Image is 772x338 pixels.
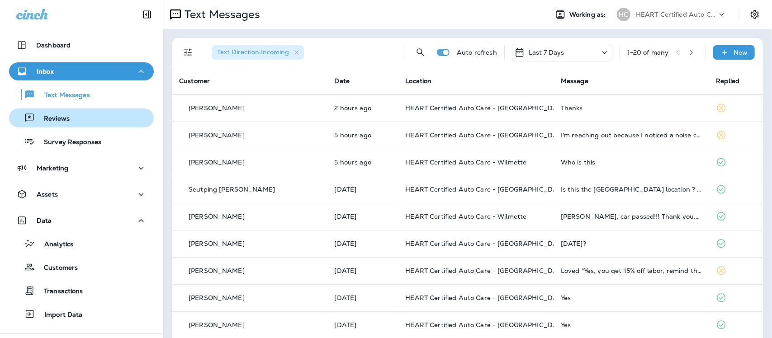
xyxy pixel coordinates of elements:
[189,294,245,301] p: [PERSON_NAME]
[9,62,154,80] button: Inbox
[561,131,701,139] div: I'm reaching out because I noticed a noise coming from the bottom of the car. It does not happen ...
[734,49,748,56] p: New
[334,213,391,220] p: Aug 28, 2025 12:15 PM
[406,77,432,85] span: Location
[9,185,154,203] button: Assets
[35,287,83,296] p: Transactions
[627,49,669,56] div: 1 - 20 of many
[35,240,73,249] p: Analytics
[189,321,245,329] p: [PERSON_NAME]
[35,138,101,147] p: Survey Responses
[569,11,608,19] span: Working as:
[561,321,701,329] div: Yes
[189,213,245,220] p: [PERSON_NAME]
[9,211,154,230] button: Data
[457,49,497,56] p: Auto refresh
[406,158,527,166] span: HEART Certified Auto Care - Wilmette
[179,43,197,61] button: Filters
[9,281,154,300] button: Transactions
[134,5,160,23] button: Collapse Sidebar
[529,49,564,56] p: Last 7 Days
[35,264,78,272] p: Customers
[35,115,70,123] p: Reviews
[37,164,68,172] p: Marketing
[217,48,289,56] span: Text Direction : Incoming
[36,42,71,49] p: Dashboard
[561,104,701,112] div: Thanks
[9,305,154,324] button: Import Data
[412,43,430,61] button: Search Messages
[406,267,568,275] span: HEART Certified Auto Care - [GEOGRAPHIC_DATA]
[189,267,245,274] p: [PERSON_NAME]
[37,217,52,224] p: Data
[9,159,154,177] button: Marketing
[9,132,154,151] button: Survey Responses
[561,267,701,274] div: Loved “Yes, you get 15% off labor, remind the team when you check in on the 15th. You would pay w...
[406,212,527,221] span: HEART Certified Auto Care - Wilmette
[406,239,568,248] span: HEART Certified Auto Care - [GEOGRAPHIC_DATA]
[334,104,391,112] p: Aug 29, 2025 11:27 AM
[9,108,154,127] button: Reviews
[716,77,739,85] span: Replied
[636,11,717,18] p: HEART Certified Auto Care
[9,234,154,253] button: Analytics
[37,191,58,198] p: Assets
[617,8,630,21] div: HC
[35,311,83,319] p: Import Data
[334,267,391,274] p: Aug 28, 2025 10:26 AM
[334,77,350,85] span: Date
[189,104,245,112] p: [PERSON_NAME]
[9,36,154,54] button: Dashboard
[181,8,260,21] p: Text Messages
[189,159,245,166] p: [PERSON_NAME]
[561,77,588,85] span: Message
[406,321,568,329] span: HEART Certified Auto Care - [GEOGRAPHIC_DATA]
[406,185,568,193] span: HEART Certified Auto Care - [GEOGRAPHIC_DATA]
[561,213,701,220] div: Armando, car passed!!! Thank you. Have a great weekend!
[179,77,210,85] span: Customer
[561,294,701,301] div: Yes
[212,45,304,60] div: Text Direction:Incoming
[334,186,391,193] p: Aug 28, 2025 01:31 PM
[35,91,90,100] p: Text Messages
[561,240,701,247] div: Today?
[747,6,763,23] button: Settings
[334,159,391,166] p: Aug 29, 2025 09:09 AM
[406,294,568,302] span: HEART Certified Auto Care - [GEOGRAPHIC_DATA]
[406,131,568,139] span: HEART Certified Auto Care - [GEOGRAPHIC_DATA]
[37,68,54,75] p: Inbox
[334,294,391,301] p: Aug 28, 2025 09:10 AM
[189,131,245,139] p: [PERSON_NAME]
[561,186,701,193] div: Is this the Evanston location ? I will need a drive back to work.
[189,186,275,193] p: Seutping [PERSON_NAME]
[561,159,701,166] div: Who is this
[9,85,154,104] button: Text Messages
[334,321,391,329] p: Aug 27, 2025 11:32 PM
[406,104,568,112] span: HEART Certified Auto Care - [GEOGRAPHIC_DATA]
[334,131,391,139] p: Aug 29, 2025 09:22 AM
[334,240,391,247] p: Aug 28, 2025 11:20 AM
[189,240,245,247] p: [PERSON_NAME]
[9,258,154,277] button: Customers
